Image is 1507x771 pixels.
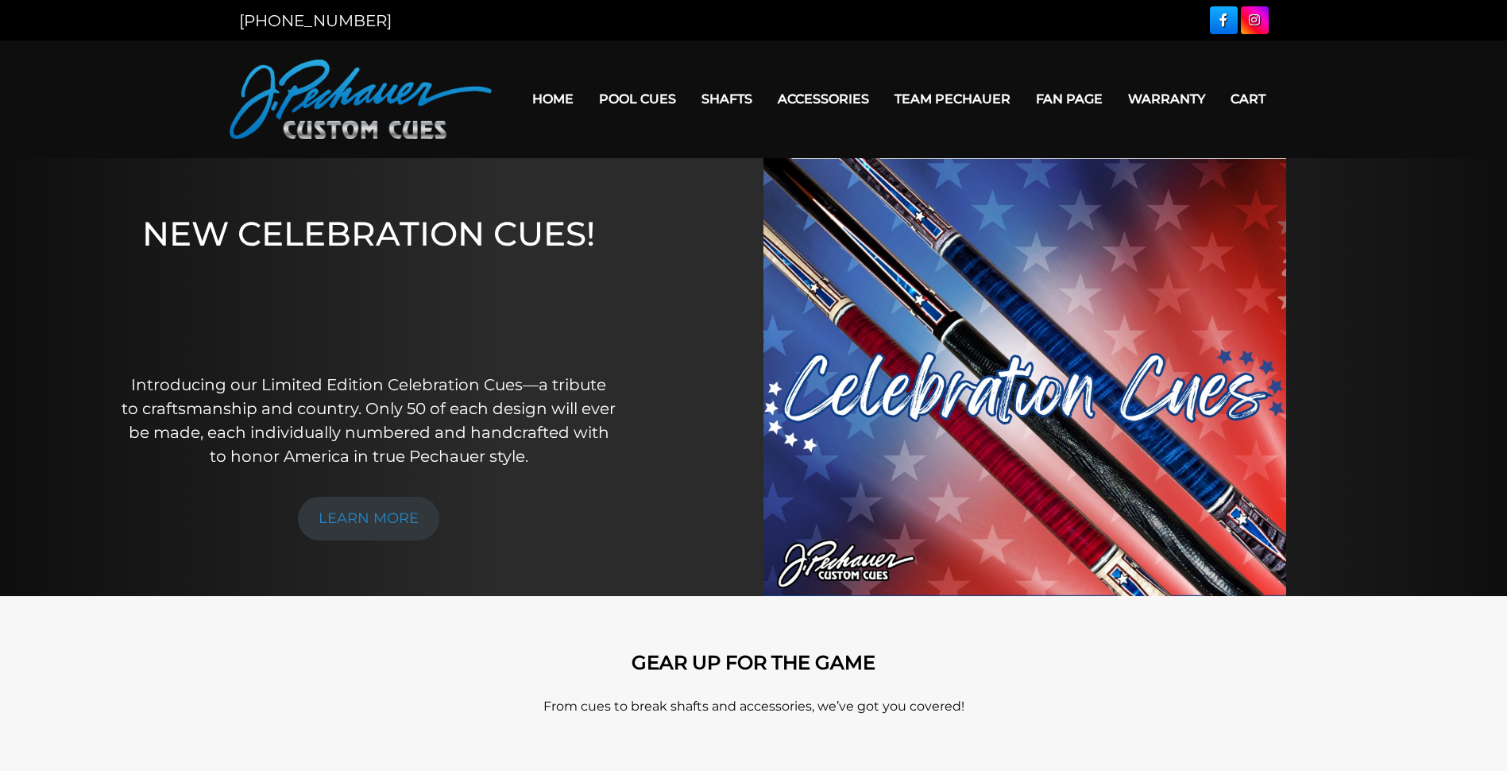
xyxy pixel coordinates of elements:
strong: GEAR UP FOR THE GAME [632,651,875,674]
a: Fan Page [1023,79,1115,119]
a: Team Pechauer [882,79,1023,119]
a: Home [520,79,586,119]
a: Shafts [689,79,765,119]
a: Pool Cues [586,79,689,119]
img: Pechauer Custom Cues [230,60,492,139]
p: From cues to break shafts and accessories, we’ve got you covered! [301,697,1207,716]
h1: NEW CELEBRATION CUES! [121,214,616,351]
a: Warranty [1115,79,1218,119]
a: [PHONE_NUMBER] [239,11,392,30]
a: Cart [1218,79,1278,119]
a: LEARN MORE [298,497,439,540]
p: Introducing our Limited Edition Celebration Cues—a tribute to craftsmanship and country. Only 50 ... [121,373,616,468]
a: Accessories [765,79,882,119]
